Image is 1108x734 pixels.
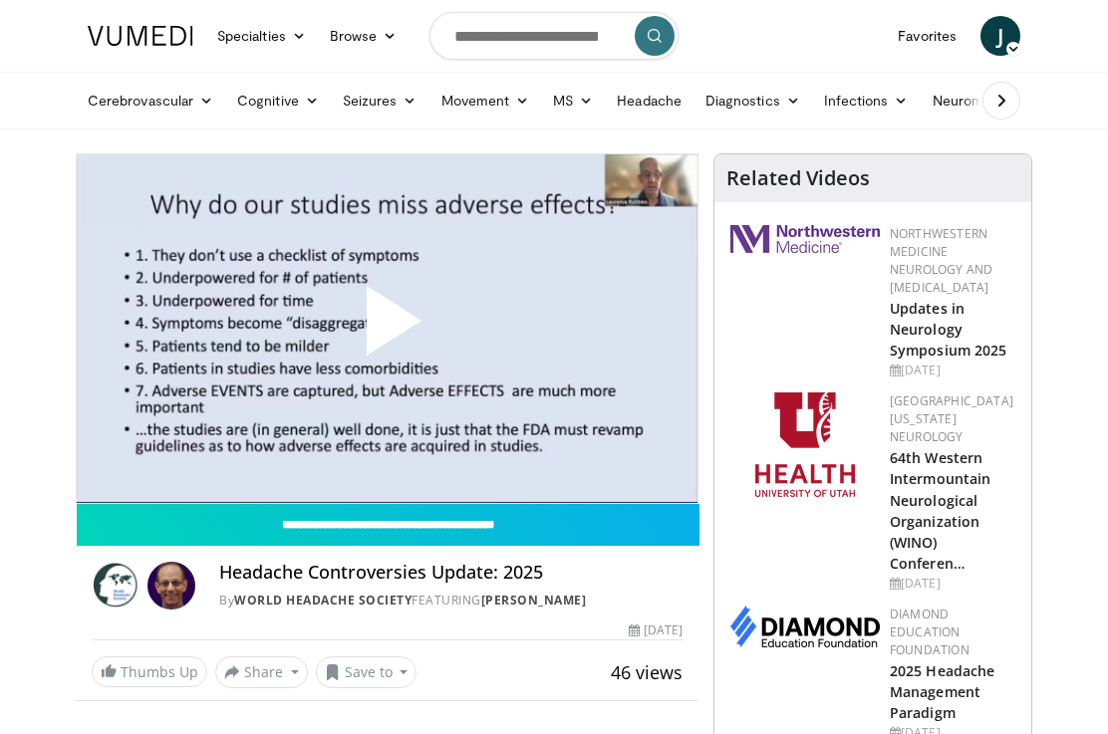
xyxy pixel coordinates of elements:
h4: Related Videos [726,166,870,190]
a: Cognitive [225,81,331,121]
h4: Headache Controversies Update: 2025 [219,562,683,584]
button: Save to [316,656,417,688]
a: MS [541,81,605,121]
div: By FEATURING [219,592,683,610]
img: VuMedi Logo [88,26,193,46]
a: Movement [429,81,542,121]
button: Play Video [207,231,566,426]
a: Neuromuscular [921,81,1062,121]
span: 46 views [611,660,683,684]
a: Browse [318,16,410,56]
a: Thumbs Up [92,656,207,687]
img: f6362829-b0a3-407d-a044-59546adfd345.png.150x105_q85_autocrop_double_scale_upscale_version-0.2.png [755,392,855,497]
div: [DATE] [890,362,1015,379]
a: 2025 Headache Management Paradigm [890,661,994,722]
a: Updates in Neurology Symposium 2025 [890,299,1006,360]
a: World Headache Society [234,592,412,609]
video-js: Video Player [77,154,697,503]
a: [GEOGRAPHIC_DATA][US_STATE] Neurology [890,392,1013,445]
img: d0406666-9e5f-4b94-941b-f1257ac5ccaf.png.150x105_q85_autocrop_double_scale_upscale_version-0.2.png [730,606,880,647]
a: Infections [812,81,921,121]
a: Specialties [205,16,318,56]
img: Avatar [147,562,195,610]
a: Headache [605,81,693,121]
input: Search topics, interventions [429,12,679,60]
button: Share [215,656,308,688]
div: [DATE] [890,575,1015,593]
a: 64th Western Intermountain Neurological Organization (WINO) Conferen… [890,448,990,573]
a: Seizures [331,81,429,121]
a: Northwestern Medicine Neurology and [MEDICAL_DATA] [890,225,992,296]
a: J [980,16,1020,56]
a: [PERSON_NAME] [481,592,587,609]
img: 2a462fb6-9365-492a-ac79-3166a6f924d8.png.150x105_q85_autocrop_double_scale_upscale_version-0.2.jpg [730,225,880,253]
div: [DATE] [629,621,683,639]
a: Cerebrovascular [76,81,225,121]
a: Favorites [886,16,969,56]
img: World Headache Society [92,562,139,610]
a: Diagnostics [693,81,812,121]
a: Diamond Education Foundation [890,606,969,658]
